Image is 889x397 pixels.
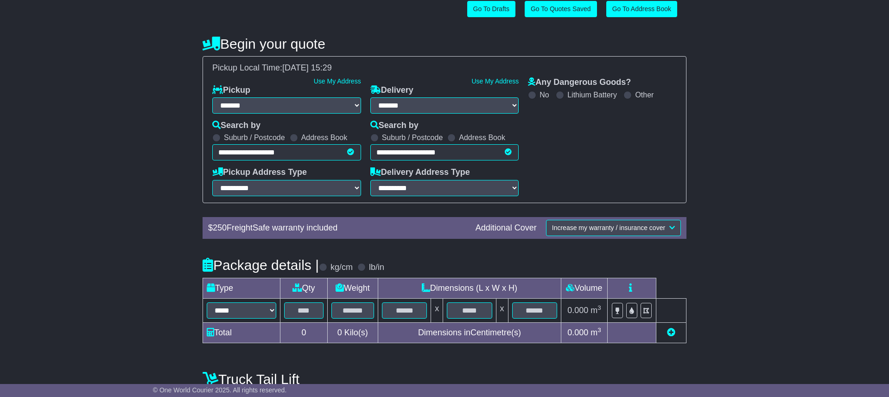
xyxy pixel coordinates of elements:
label: Pickup [212,85,250,96]
a: Go To Address Book [606,1,677,17]
td: x [496,298,508,322]
label: Search by [370,121,419,131]
td: Total [203,322,280,343]
a: Go To Quotes Saved [525,1,597,17]
label: Suburb / Postcode [382,133,443,142]
a: Add new item [667,328,675,337]
div: Additional Cover [471,223,541,233]
a: Use My Address [471,77,519,85]
sup: 3 [597,327,601,333]
span: 0.000 [567,328,588,337]
td: x [431,298,443,322]
td: Weight [327,278,378,298]
label: Address Book [459,133,505,142]
div: $ FreightSafe warranty included [203,223,471,233]
label: Delivery [370,85,413,96]
label: No [540,90,549,99]
a: Use My Address [314,77,361,85]
label: kg/cm [330,263,353,273]
label: Delivery Address Type [370,167,470,178]
span: m [591,306,601,315]
sup: 3 [597,304,601,311]
td: 0 [280,322,328,343]
td: Type [203,278,280,298]
label: Search by [212,121,260,131]
span: 0 [337,328,342,337]
td: Qty [280,278,328,298]
span: Increase my warranty / insurance cover [552,224,665,231]
td: Kilo(s) [327,322,378,343]
div: Pickup Local Time: [208,63,681,73]
button: Increase my warranty / insurance cover [546,220,681,236]
span: m [591,328,601,337]
td: Volume [561,278,607,298]
span: © One World Courier 2025. All rights reserved. [153,386,287,394]
span: [DATE] 15:29 [282,63,332,72]
label: Other [635,90,654,99]
label: Suburb / Postcode [224,133,285,142]
h4: Truck Tail Lift [203,371,686,387]
span: 0.000 [567,306,588,315]
label: Address Book [301,133,348,142]
td: Dimensions in Centimetre(s) [378,322,561,343]
h4: Package details | [203,257,319,273]
label: Lithium Battery [567,90,617,99]
a: Go To Drafts [467,1,515,17]
label: Pickup Address Type [212,167,307,178]
label: Any Dangerous Goods? [528,77,631,88]
h4: Begin your quote [203,36,686,51]
td: Dimensions (L x W x H) [378,278,561,298]
span: 250 [213,223,227,232]
label: lb/in [369,263,384,273]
